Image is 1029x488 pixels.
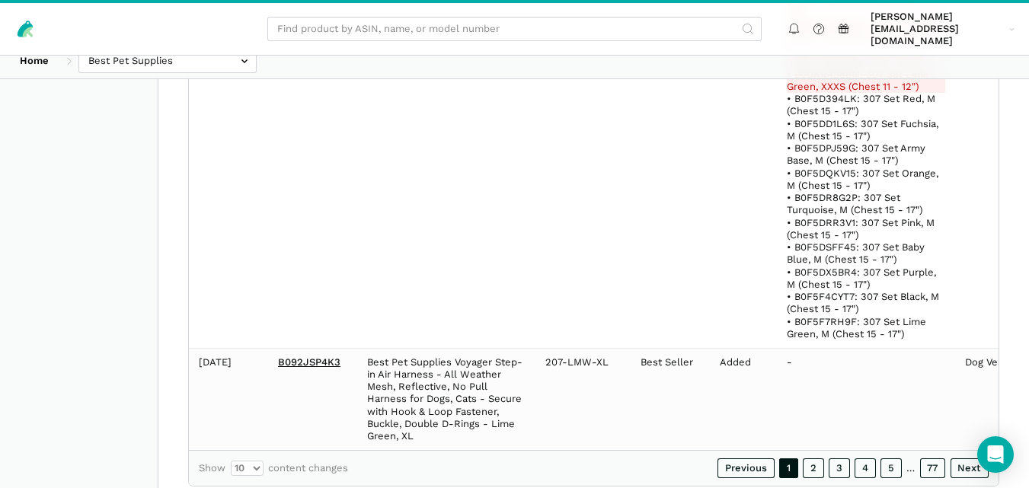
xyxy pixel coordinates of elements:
span: … [906,462,915,474]
a: 5 [880,458,902,478]
a: Previous [717,458,775,478]
span: • B0F5DPJ59G: 307 Set Army Base, M (Chest 15 - 17") [787,142,928,166]
td: 207-LMW-XL [535,348,631,450]
label: Show content changes [199,461,348,476]
input: Best Pet Supplies [78,49,257,74]
td: - [777,348,955,450]
span: • B0F5DD1L6S: 307 Set Fuchsia, M (Chest 15 - 17") [787,118,941,142]
a: Home [10,49,59,74]
select: Showcontent changes [231,461,264,476]
span: [PERSON_NAME][EMAIL_ADDRESS][DOMAIN_NAME] [871,11,1004,48]
td: [DATE] [189,348,268,450]
a: [PERSON_NAME][EMAIL_ADDRESS][DOMAIN_NAME] [866,8,1020,50]
td: Best Pet Supplies Voyager Step-in Air Harness - All Weather Mesh, Reflective, No Pull Harness for... [357,348,535,450]
a: B092JSP4K3 [278,356,340,368]
a: 2 [803,458,824,478]
a: 77 [920,458,946,478]
a: 4 [855,458,876,478]
span: • B0F5F4CYT7: 307 Set Black, M (Chest 15 - 17") [787,291,942,314]
a: Next [951,458,989,478]
td: Added [710,348,777,450]
a: 3 [829,458,850,478]
input: Find product by ASIN, name, or model number [267,17,762,42]
del: • B0DKR4S88M: 307 Set Lime Green, XXXS (Chest 11 - 12") [787,69,945,94]
a: 1 [779,458,798,478]
span: • B0F5D394LK: 307 Set Red, M (Chest 15 - 17") [787,93,938,116]
span: • B0F5DR8G2P: 307 Set Turquoise, M (Chest 15 - 17") [787,192,923,215]
td: Best Seller [631,348,711,450]
span: • B0F5DX5BR4: 307 Set Purple, M (Chest 15 - 17") [787,266,939,290]
span: • B0F5F7RH9F: 307 Set Lime Green, M (Chest 15 - 17") [787,316,929,340]
span: • B0F5DQKV15: 307 Set Orange, M (Chest 15 - 17") [787,167,941,191]
span: • B0F5DRR3V1: 307 Set Pink, M (Chest 15 - 17") [787,217,938,241]
div: Open Intercom Messenger [977,436,1014,473]
span: • B0F5DSFF45: 307 Set Baby Blue, M (Chest 15 - 17") [787,241,928,265]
